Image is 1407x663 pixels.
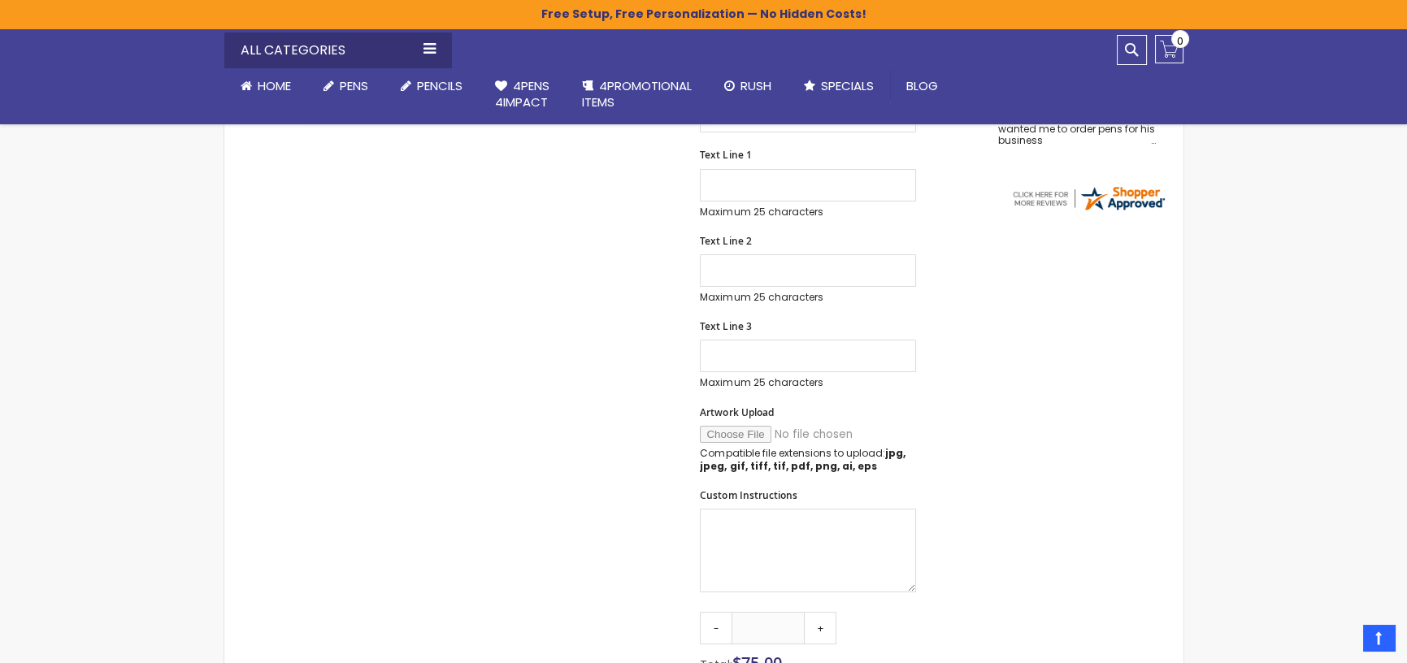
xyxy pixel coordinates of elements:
p: Maximum 25 characters [700,206,916,219]
span: Pencils [417,77,462,94]
a: Home [224,68,307,104]
span: Custom Instructions [700,488,797,502]
div: Very easy site to use boyfriend wanted me to order pens for his business [998,111,1156,146]
a: Pens [307,68,384,104]
a: 4Pens4impact [479,68,566,121]
a: + [804,612,836,644]
span: Text Line 3 [700,319,751,333]
a: Pencils [384,68,479,104]
p: Compatible file extensions to upload: [700,447,916,473]
strong: jpg, jpeg, gif, tiff, tif, pdf, png, ai, eps [700,446,905,473]
p: Maximum 25 characters [700,376,916,389]
a: Blog [890,68,954,104]
p: Maximum 25 characters [700,291,916,304]
span: Home [258,77,291,94]
a: - [700,612,732,644]
span: Pens [340,77,368,94]
span: 4PROMOTIONAL ITEMS [582,77,692,110]
span: Text Line 2 [700,234,751,248]
span: Text Line 1 [700,148,751,162]
span: Rush [740,77,771,94]
span: 0 [1177,33,1183,49]
a: Specials [788,68,890,104]
span: Blog [906,77,938,94]
a: Top [1363,625,1395,651]
img: 4pens.com widget logo [1010,184,1166,213]
a: 4pens.com certificate URL [1010,202,1166,216]
span: Specials [821,77,874,94]
span: Artwork Upload [700,405,773,419]
a: 4PROMOTIONALITEMS [566,68,708,121]
a: 0 [1155,35,1183,63]
div: All Categories [224,32,452,68]
a: Rush [708,68,788,104]
span: 4Pens 4impact [495,77,549,110]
